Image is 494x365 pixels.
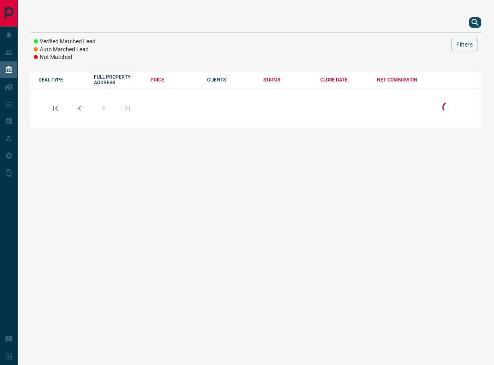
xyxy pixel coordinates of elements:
div: CLOSE DATE [320,77,369,83]
li: Verified Matched Lead [34,38,96,46]
div: Loading [440,99,456,117]
li: Auto Matched Lead [34,46,96,54]
div: DEAL TYPE [39,77,86,83]
div: NET COMMISSION [377,77,427,83]
button: Filters [451,38,478,51]
div: FULL PROPERTY ADDRESS [94,74,143,85]
div: STATUS [263,77,312,83]
div: PRICE [150,77,199,83]
button: search button [469,17,481,28]
li: Not Matched [34,53,96,61]
div: CLIENTS [207,77,255,83]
